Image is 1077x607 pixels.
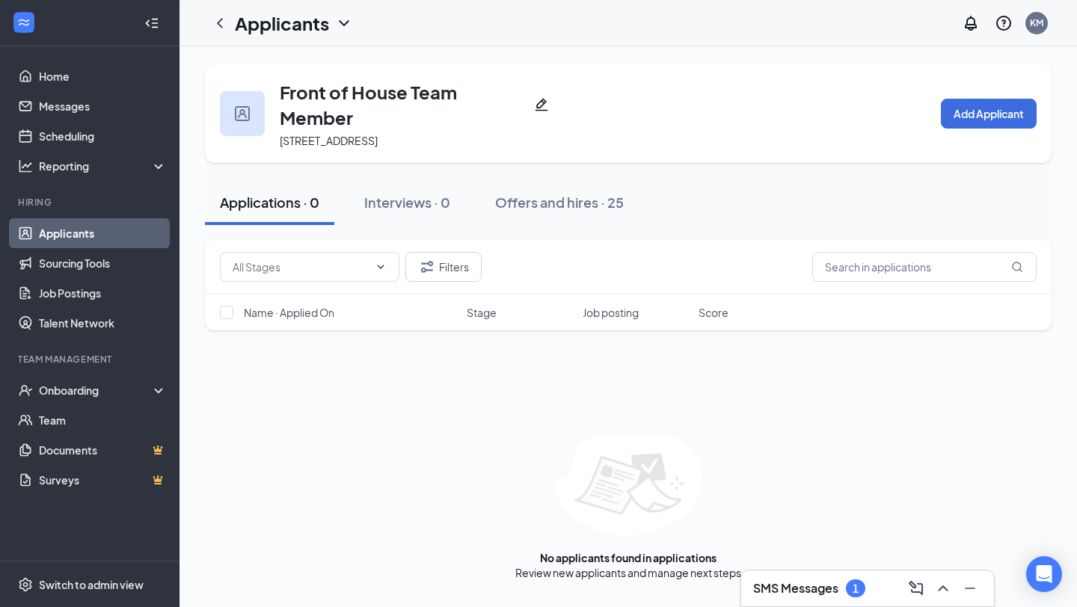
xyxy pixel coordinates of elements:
svg: Notifications [962,14,980,32]
svg: Filter [418,258,436,276]
img: empty-state [556,435,702,535]
div: Onboarding [39,383,154,398]
a: Team [39,405,167,435]
h3: Front of House Team Member [280,79,528,130]
svg: Settings [18,577,33,592]
svg: ChevronDown [335,14,353,32]
div: KM [1030,16,1043,29]
img: user icon [235,106,250,121]
a: Home [39,61,167,91]
span: Name · Applied On [244,305,334,320]
a: Messages [39,91,167,121]
h3: SMS Messages [753,580,838,597]
input: All Stages [233,259,369,275]
svg: Collapse [144,16,159,31]
button: Add Applicant [941,99,1037,129]
svg: WorkstreamLogo [16,15,31,30]
a: Sourcing Tools [39,248,167,278]
span: [STREET_ADDRESS] [280,134,378,147]
div: Interviews · 0 [364,193,450,212]
svg: ComposeMessage [907,579,925,597]
a: SurveysCrown [39,465,167,495]
svg: UserCheck [18,383,33,398]
div: 1 [853,582,859,595]
button: ChevronUp [931,576,955,600]
button: Minimize [958,576,982,600]
svg: ChevronUp [934,579,952,597]
div: No applicants found in applications [540,550,717,565]
div: Team Management [18,353,164,366]
svg: Analysis [18,158,33,173]
a: Applicants [39,218,167,248]
div: Reporting [39,158,168,173]
h1: Applicants [235,10,329,36]
div: Open Intercom Messenger [1026,556,1062,592]
span: Stage [467,305,497,320]
svg: MagnifyingGlass [1011,261,1023,273]
svg: Pencil [534,97,549,112]
span: Score [699,305,728,320]
svg: Minimize [961,579,979,597]
a: Scheduling [39,121,167,151]
button: Filter Filters [405,252,482,282]
div: Hiring [18,196,164,209]
div: Offers and hires · 25 [495,193,624,212]
a: DocumentsCrown [39,435,167,465]
svg: ChevronLeft [211,14,229,32]
span: Job posting [583,305,639,320]
div: Review new applicants and manage next steps [515,565,741,580]
a: Talent Network [39,308,167,338]
button: ComposeMessage [904,576,928,600]
div: Applications · 0 [220,193,319,212]
a: Job Postings [39,278,167,308]
div: Switch to admin view [39,577,144,592]
svg: QuestionInfo [995,14,1013,32]
svg: ChevronDown [375,261,387,273]
input: Search in applications [812,252,1037,282]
